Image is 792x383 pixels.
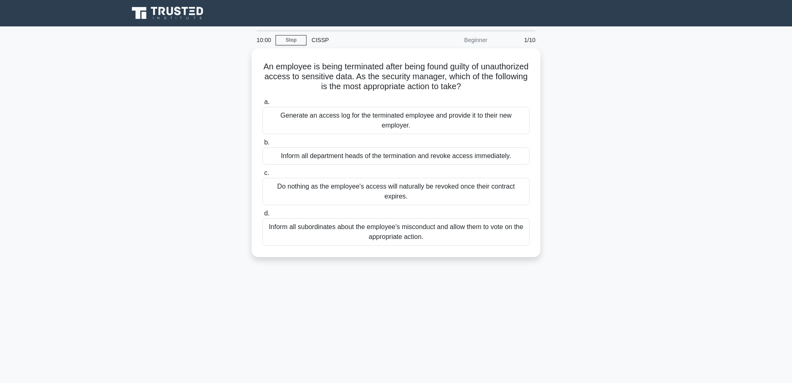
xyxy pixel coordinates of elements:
div: Inform all department heads of the termination and revoke access immediately. [262,147,530,165]
div: Do nothing as the employee's access will naturally be revoked once their contract expires. [262,178,530,205]
a: Stop [276,35,306,45]
div: CISSP [306,32,420,48]
div: Inform all subordinates about the employee's misconduct and allow them to vote on the appropriate... [262,218,530,246]
span: a. [264,98,269,105]
span: c. [264,169,269,176]
div: Generate an access log for the terminated employee and provide it to their new employer. [262,107,530,134]
div: 1/10 [492,32,540,48]
h5: An employee is being terminated after being found guilty of unauthorized access to sensitive data... [262,61,530,92]
div: Beginner [420,32,492,48]
div: 10:00 [252,32,276,48]
span: b. [264,139,269,146]
span: d. [264,210,269,217]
